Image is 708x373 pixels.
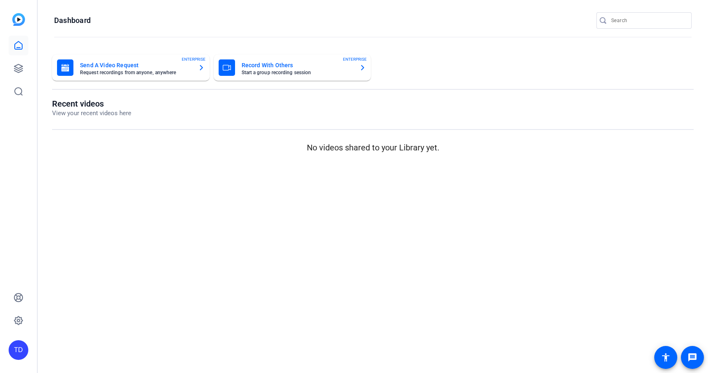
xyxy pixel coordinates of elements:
div: TD [9,340,28,360]
img: blue-gradient.svg [12,13,25,26]
mat-card-subtitle: Request recordings from anyone, anywhere [80,70,192,75]
p: View your recent videos here [52,109,131,118]
p: No videos shared to your Library yet. [52,141,694,154]
button: Send A Video RequestRequest recordings from anyone, anywhereENTERPRISE [52,55,210,81]
mat-card-title: Record With Others [242,60,353,70]
mat-icon: accessibility [661,353,671,362]
input: Search [611,16,685,25]
span: ENTERPRISE [343,56,367,62]
button: Record With OthersStart a group recording sessionENTERPRISE [214,55,371,81]
h1: Dashboard [54,16,91,25]
mat-icon: message [687,353,697,362]
mat-card-subtitle: Start a group recording session [242,70,353,75]
mat-card-title: Send A Video Request [80,60,192,70]
h1: Recent videos [52,99,131,109]
span: ENTERPRISE [182,56,206,62]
